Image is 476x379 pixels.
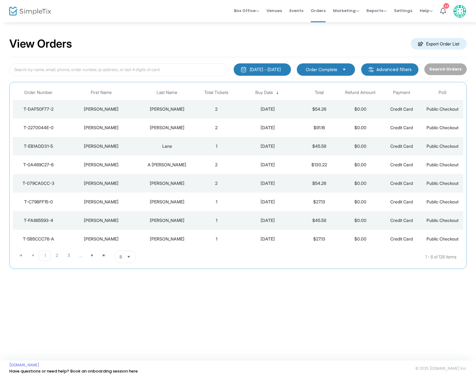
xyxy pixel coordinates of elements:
td: $54.26 [299,100,340,118]
span: Go to the last page [98,251,110,260]
button: [DATE] - [DATE] [234,63,291,76]
div: T-0A469C27-6 [14,162,63,168]
span: Order Complete [306,66,337,73]
div: T-079CA0CC-3 [14,180,63,186]
m-button: Advanced filters [361,63,418,76]
span: Go to the last page [102,253,106,258]
span: Credit Card [390,199,413,204]
span: Page 2 [51,251,63,260]
h2: View Orders [9,37,72,51]
div: T-5B5CCC76-A [14,236,63,242]
div: 9/24/2025 [239,217,297,224]
td: 2 [196,100,237,118]
span: Credit Card [390,125,413,130]
m-button: Export Order List [411,38,467,49]
td: $0.00 [340,174,381,193]
td: $0.00 [340,211,381,230]
span: Venues [266,3,282,19]
img: filter [368,66,374,73]
span: © 2025 [DOMAIN_NAME] Inc. [415,366,467,371]
td: 2 [196,174,237,193]
span: Page 4 [75,251,86,260]
input: Search by name, email, phone, order number, ip address, or last 4 digits of card [9,63,227,76]
div: [DATE] - [DATE] [250,66,281,73]
span: Events [289,3,303,19]
div: Sarah [66,217,136,224]
div: Lane [140,143,194,149]
div: Sundstrom [140,125,194,131]
td: 2 [196,155,237,174]
td: $0.00 [340,118,381,137]
span: Credit Card [390,106,413,112]
span: Credit Card [390,236,413,241]
div: 9/24/2025 [239,125,297,131]
span: Public Checkout [426,199,459,204]
span: Public Checkout [426,143,459,149]
a: [DOMAIN_NAME] [9,363,39,368]
a: Have questions or need help? Book an onboarding session here [9,368,138,374]
td: $0.00 [340,193,381,211]
div: 9/24/2025 [239,236,297,242]
span: Page 3 [63,251,75,260]
span: Credit Card [390,143,413,149]
span: Box Office [234,8,259,14]
div: T-2270044E-0 [14,125,63,131]
div: Bunce [140,106,194,112]
span: First Name [91,90,112,95]
div: T-FA865593-4 [14,217,63,224]
span: Order Number [24,90,53,95]
div: Bailey [66,236,136,242]
span: Page 1 [39,251,51,261]
td: $130.22 [299,155,340,174]
div: Naomi [66,199,136,205]
td: $45.58 [299,137,340,155]
span: Reports [366,8,387,14]
span: 8 [119,254,122,260]
div: T-DAF50F77-2 [14,106,63,112]
td: $91.16 [299,118,340,137]
div: 9/24/2025 [239,162,297,168]
span: Public Checkout [426,218,459,223]
div: Lori [66,106,136,112]
button: Select [340,66,348,73]
div: Kofmehl [140,180,194,186]
span: Payment [393,90,410,95]
div: 9/24/2025 [239,106,297,112]
span: Go to the next page [90,253,95,258]
button: Select [124,251,133,263]
td: $0.00 [340,230,381,248]
span: Last Name [157,90,177,95]
span: Settings [394,3,412,19]
th: Total Tickets [196,85,237,100]
span: Orders [311,3,326,19]
td: $27.13 [299,193,340,211]
div: T-C79BFF15-0 [14,199,63,205]
div: Data table [13,85,463,248]
span: Sortable [275,90,280,95]
div: Daniel [66,143,136,149]
td: 1 [196,137,237,155]
span: Public Checkout [426,125,459,130]
div: 12 [444,3,449,9]
div: Hess [140,236,194,242]
span: Buy Date [255,90,273,95]
span: Go to the next page [86,251,98,260]
span: PoS [439,90,447,95]
td: 2 [196,118,237,137]
div: A Leffler [140,162,194,168]
div: Borger [140,217,194,224]
span: Marketing [333,8,359,14]
span: Credit Card [390,218,413,223]
span: Public Checkout [426,162,459,167]
div: Anne [66,180,136,186]
div: Haley [66,125,136,131]
span: Public Checkout [426,236,459,241]
th: Total [299,85,340,100]
div: 9/24/2025 [239,180,297,186]
div: 9/24/2025 [239,143,297,149]
th: Refund Amount [340,85,381,100]
img: monthly [240,66,247,73]
td: 1 [196,211,237,230]
td: 1 [196,193,237,211]
span: Credit Card [390,162,413,167]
